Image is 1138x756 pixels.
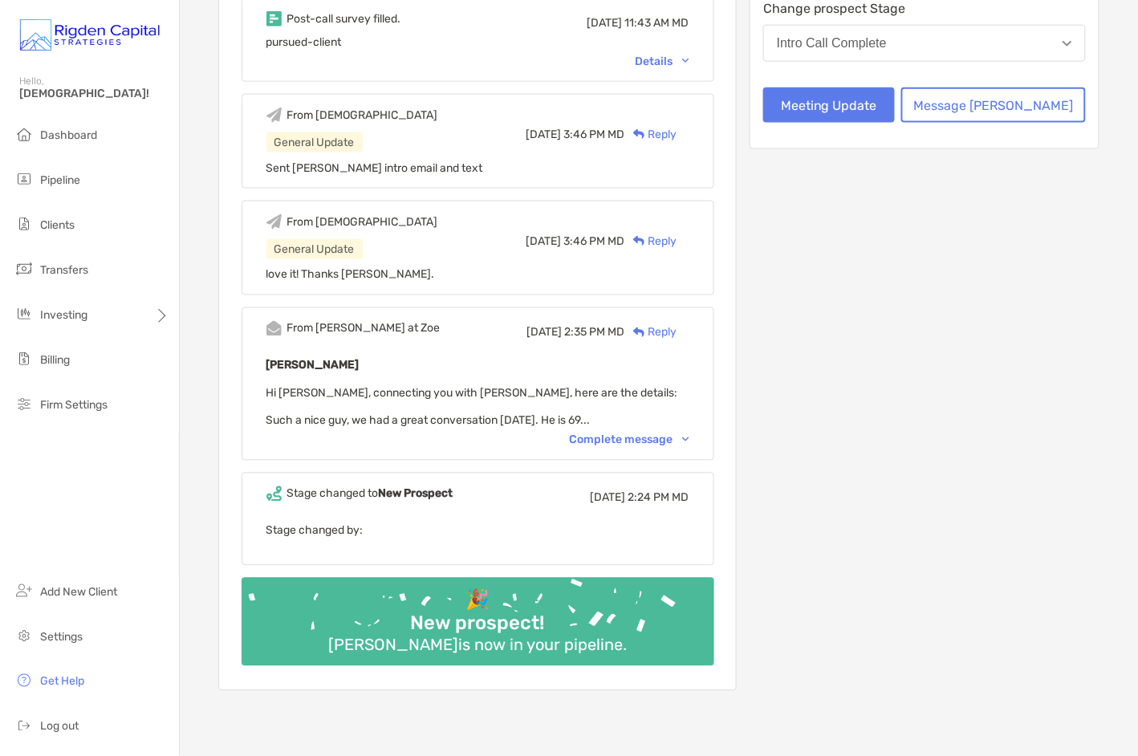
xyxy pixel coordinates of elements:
span: [DEMOGRAPHIC_DATA]! [19,87,169,100]
img: Event icon [266,108,282,123]
span: [DATE] [591,491,626,505]
img: transfers icon [14,259,34,278]
img: Chevron icon [682,59,689,63]
b: New Prospect [379,487,453,501]
img: clients icon [14,214,34,234]
div: Stage changed to [287,487,453,501]
img: dashboard icon [14,124,34,144]
img: Reply icon [633,129,645,140]
span: 3:46 PM MD [564,234,625,248]
img: billing icon [14,349,34,368]
div: General Update [266,132,363,152]
button: Intro Call Complete [763,25,1086,62]
div: General Update [266,239,363,259]
span: Get Help [40,675,84,689]
img: Event icon [266,486,282,502]
img: logout icon [14,716,34,735]
div: New prospect! [404,612,551,636]
b: [PERSON_NAME] [266,359,360,372]
div: [PERSON_NAME] is now in your pipeline. [322,636,633,655]
span: Pipeline [40,173,80,187]
span: [DATE] [587,16,623,30]
img: Reply icon [633,236,645,246]
img: investing icon [14,304,34,323]
span: 2:35 PM MD [565,326,625,339]
span: Add New Client [40,585,117,599]
span: [DATE] [526,234,562,248]
div: From [DEMOGRAPHIC_DATA] [287,215,438,229]
span: [DATE] [527,326,563,339]
span: 11:43 AM MD [625,16,689,30]
img: Zoe Logo [19,6,160,64]
span: Billing [40,353,70,367]
span: Investing [40,308,87,322]
span: [DATE] [526,128,562,141]
img: Event icon [266,321,282,336]
div: Reply [625,324,677,341]
span: Settings [40,630,83,644]
div: Complete message [570,433,689,447]
img: firm-settings icon [14,394,34,413]
img: add_new_client icon [14,581,34,600]
img: settings icon [14,626,34,645]
button: Meeting Update [763,87,895,123]
span: pursued-client [266,35,342,49]
span: Log out [40,720,79,734]
img: Reply icon [633,327,645,338]
span: Transfers [40,263,88,277]
img: pipeline icon [14,169,34,189]
div: Post-call survey filled. [287,12,401,26]
div: From [DEMOGRAPHIC_DATA] [287,108,438,122]
p: Stage changed by: [266,521,689,541]
button: Message [PERSON_NAME] [901,87,1086,123]
img: Open dropdown arrow [1063,41,1072,47]
div: Intro Call Complete [777,36,887,51]
div: Details [636,55,689,68]
img: Event icon [266,11,282,26]
span: Sent [PERSON_NAME] intro email and text [266,161,483,175]
span: Hi [PERSON_NAME], connecting you with [PERSON_NAME], here are the details: Such a nice guy, we ha... [266,387,678,428]
span: Firm Settings [40,398,108,412]
span: 3:46 PM MD [564,128,625,141]
img: get-help icon [14,671,34,690]
span: love it! Thanks [PERSON_NAME]. [266,268,435,282]
span: Clients [40,218,75,232]
div: Reply [625,126,677,143]
img: Event icon [266,214,282,230]
div: 🎉 [459,589,496,612]
div: Reply [625,233,677,250]
span: Dashboard [40,128,97,142]
span: 2:24 PM MD [628,491,689,505]
img: Chevron icon [682,437,689,442]
div: From [PERSON_NAME] at Zoe [287,322,441,335]
img: Confetti [242,578,714,652]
